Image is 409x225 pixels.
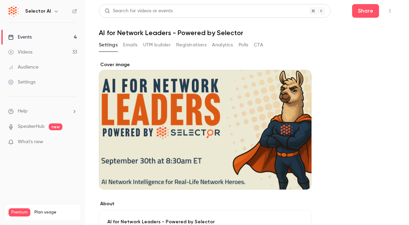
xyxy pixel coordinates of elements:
[99,29,395,37] h1: AI for Network Leaders - Powered by Selector
[25,8,51,15] h6: Selector AI
[99,200,312,207] label: About
[49,123,62,130] span: new
[105,7,173,15] div: Search for videos or events
[69,139,77,145] iframe: Noticeable Trigger
[212,40,233,50] button: Analytics
[352,4,379,18] button: Share
[143,40,171,50] button: UTM builder
[99,40,118,50] button: Settings
[34,210,77,215] span: Plan usage
[9,6,19,17] img: Selector AI
[8,49,32,56] div: Videos
[123,40,137,50] button: Emails
[8,34,32,41] div: Events
[18,108,28,115] span: Help
[8,108,77,115] li: help-dropdown-opener
[8,64,39,71] div: Audience
[254,40,263,50] button: CTA
[99,61,312,68] label: Cover image
[8,79,35,86] div: Settings
[9,208,30,216] span: Premium
[239,40,248,50] button: Polls
[99,61,312,190] section: Cover image
[18,123,45,130] a: SpeakerHub
[176,40,207,50] button: Registrations
[18,138,43,146] span: What's new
